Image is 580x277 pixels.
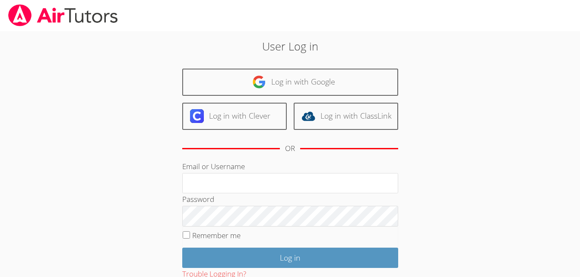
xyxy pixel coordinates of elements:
[182,69,398,96] a: Log in with Google
[182,194,214,204] label: Password
[301,109,315,123] img: classlink-logo-d6bb404cc1216ec64c9a2012d9dc4662098be43eaf13dc465df04b49fa7ab582.svg
[252,75,266,89] img: google-logo-50288ca7cdecda66e5e0955fdab243c47b7ad437acaf1139b6f446037453330a.svg
[182,161,245,171] label: Email or Username
[182,248,398,268] input: Log in
[182,103,287,130] a: Log in with Clever
[192,230,241,240] label: Remember me
[7,4,119,26] img: airtutors_banner-c4298cdbf04f3fff15de1276eac7730deb9818008684d7c2e4769d2f7ddbe033.png
[133,38,447,54] h2: User Log in
[285,142,295,155] div: OR
[294,103,398,130] a: Log in with ClassLink
[190,109,204,123] img: clever-logo-6eab21bc6e7a338710f1a6ff85c0baf02591cd810cc4098c63d3a4b26e2feb20.svg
